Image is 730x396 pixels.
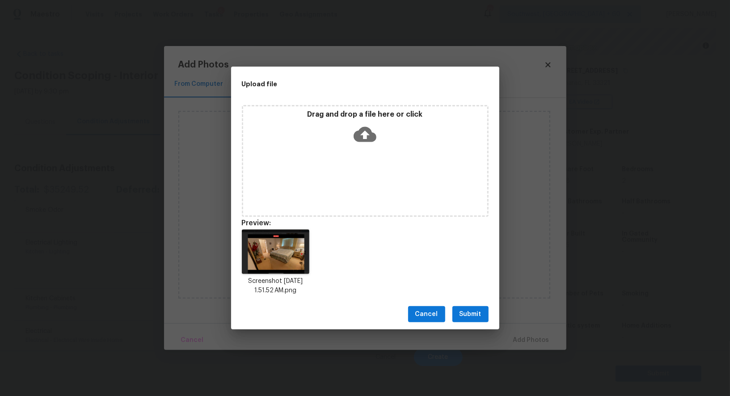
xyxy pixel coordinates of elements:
button: Submit [452,306,489,323]
button: Cancel [408,306,445,323]
span: Cancel [415,309,438,320]
p: Drag and drop a file here or click [243,110,487,119]
p: Screenshot [DATE] 1.51.52 AM.png [242,277,310,295]
h2: Upload file [242,79,448,89]
span: Submit [460,309,481,320]
img: wO+rEQwbprBcAAAAABJRU5ErkJggg== [242,229,309,274]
